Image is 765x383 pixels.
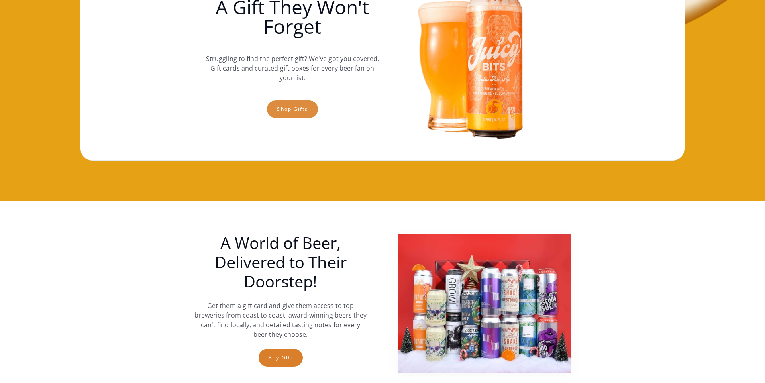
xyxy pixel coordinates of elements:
a: Shop gifts [267,100,318,118]
p: Get them a gift card and give them access to top breweries from coast to coast, award-winning bee... [194,301,367,339]
h1: A World of Beer, Delivered to Their Doorstep! [194,233,367,291]
p: Struggling to find the perfect gift? We've got you covered. Gift cards and curated gift boxes for... [206,46,379,91]
a: Buy Gift [259,349,303,367]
